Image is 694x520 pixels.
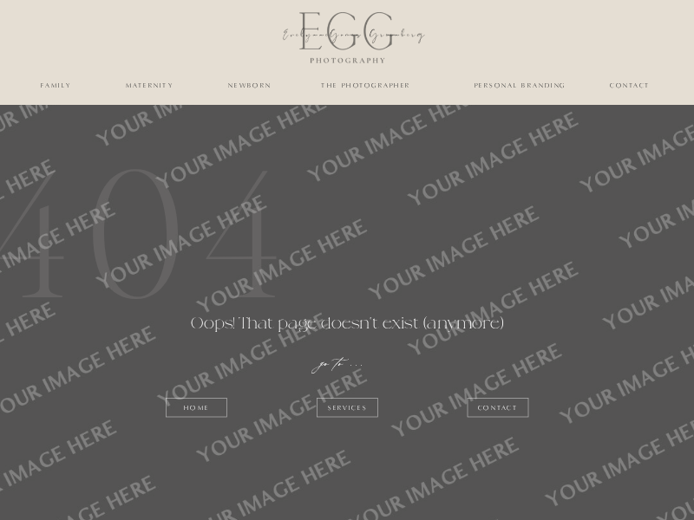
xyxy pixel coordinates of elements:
a: the photographer [308,81,423,88]
a: Contact [610,81,651,88]
p: go to ... [233,351,452,366]
h1: Oops! That page doesn't exist (anymore) [183,313,511,336]
a: maternity [126,81,173,88]
a: Home [168,404,225,412]
a: family [33,81,80,88]
a: Services [319,404,376,412]
a: Contact [469,404,526,412]
a: newborn [226,81,274,88]
a: personal branding [473,81,567,88]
